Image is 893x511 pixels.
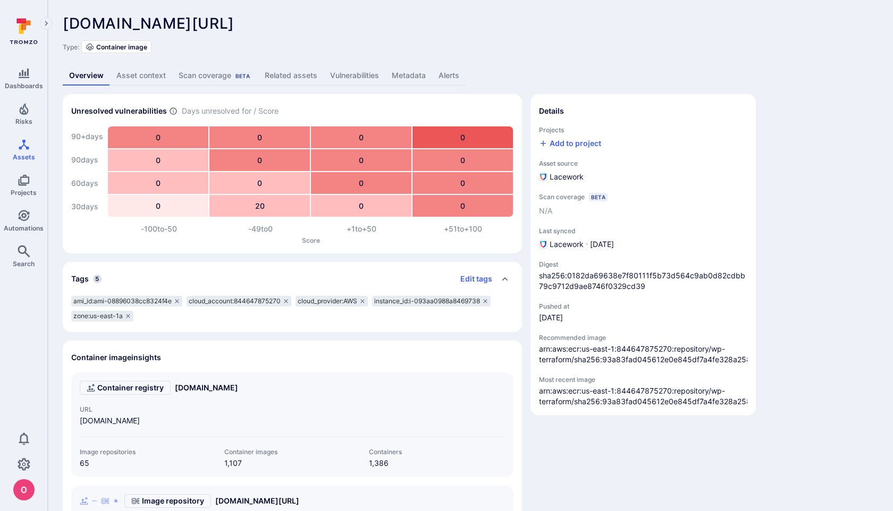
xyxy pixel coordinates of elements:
span: Pushed at [539,302,624,310]
div: 30 days [71,196,103,217]
div: zone:us-east-1a [71,311,133,321]
div: +1 to +50 [311,224,412,234]
span: Last synced [539,227,747,235]
h2: Details [539,106,564,116]
span: Container registry [97,382,164,393]
div: -100 to -50 [108,224,210,234]
span: Days unresolved for / Score [182,106,279,117]
span: most-recent-image [539,386,747,407]
a: [DOMAIN_NAME][URL] [215,496,299,506]
div: cloud_account:844647875270 [187,296,291,306]
span: Image repository [142,496,204,506]
span: ami_id:ami-08896038cc8324f4e [73,297,172,305]
span: Search [13,260,35,268]
p: Score [108,236,513,244]
div: 0 [412,172,513,194]
a: Metadata [385,66,432,86]
div: 0 [209,126,310,148]
span: Assets [13,153,35,161]
div: oleg malkov [13,479,35,500]
span: Digest [539,260,747,268]
span: Projects [539,126,747,134]
div: Asset tabs [63,66,878,86]
span: [DATE] [590,239,614,250]
div: 0 [412,126,513,148]
a: 1,386 [369,458,389,467]
div: 0 [311,149,411,171]
span: Dashboards [5,82,43,90]
span: 5 [93,275,102,283]
span: Automations [4,224,44,232]
div: Scan coverage [179,70,252,81]
span: Containers [369,448,505,456]
div: 90+ days [71,126,103,147]
button: Add to project [539,138,601,149]
a: Vulnerabilities [324,66,385,86]
div: 90 days [71,149,103,171]
span: cloud_account:844647875270 [189,297,281,305]
div: 0 [311,126,411,148]
a: Alerts [432,66,466,86]
span: recommended-image [539,344,747,365]
span: sha256:0182da69638e7f80111f5b73d564c9ab0d82cdbb79c9712d9ae8746f0329cd39 [539,270,747,292]
a: Asset context [110,66,172,86]
span: Image repositories [80,448,216,456]
div: 0 [108,149,208,171]
div: Beta [589,193,608,201]
span: Type: [63,43,79,51]
div: 0 [108,172,208,194]
span: URL [80,405,288,413]
img: ACg8ocJcCe-YbLxGm5tc0PuNRxmgP8aEm0RBXn6duO8aeMVK9zjHhw=s96-c [13,479,35,500]
span: [DOMAIN_NAME][URL] [63,14,234,32]
span: Asset source [539,159,747,167]
a: Related assets [258,66,324,86]
h2: Container image insights [71,352,161,363]
div: 0 [412,149,513,171]
a: arn:aws:ecr:us-east-1:844647875270:repository/wp-terraform/sha256:93a83fad045612e0e845df7a4fe328a... [539,344,887,364]
span: Recommended image [539,334,747,342]
span: N/A [539,206,552,216]
a: Overview [63,66,110,86]
div: 0 [209,172,310,194]
span: Container images [224,448,360,456]
h2: Tags [71,274,89,284]
div: 0 [412,195,513,217]
span: pushed-at [539,312,624,323]
div: instance_id:i-093aa0988a8469738 [372,296,491,306]
p: · [586,239,588,250]
i: Expand navigation menu [43,19,50,28]
button: Edit tags [452,270,492,287]
div: Collapse tags [63,262,522,296]
span: Risks [15,117,32,125]
span: Projects [11,189,37,197]
a: 1,107 [224,458,242,467]
a: 65 [80,458,89,467]
span: Number of vulnerabilities in status ‘Open’ ‘Triaged’ and ‘In process’ divided by score and scanne... [169,106,178,117]
span: Lacework [550,239,584,250]
div: 0 [311,195,411,217]
span: instance_id:i-093aa0988a8469738 [374,297,480,305]
div: 60 days [71,173,103,194]
a: [DOMAIN_NAME] [175,382,238,393]
div: 0 [311,172,411,194]
button: Expand navigation menu [40,17,53,30]
div: 0 [209,149,310,171]
span: Scan coverage [539,193,585,201]
div: 20 [209,195,310,217]
div: ami_id:ami-08896038cc8324f4e [71,296,182,306]
span: Most recent image [539,376,747,384]
span: Container image [96,43,147,51]
div: Lacework [539,172,584,182]
div: +51 to +100 [412,224,514,234]
span: cloud_provider:AWS [298,297,357,305]
a: arn:aws:ecr:us-east-1:844647875270:repository/wp-terraform/sha256:93a83fad045612e0e845df7a4fe328a... [539,386,887,406]
span: zone:us-east-1a [73,312,123,320]
div: -49 to 0 [210,224,311,234]
span: [DOMAIN_NAME] [80,415,288,426]
div: cloud_provider:AWS [296,296,368,306]
h2: Unresolved vulnerabilities [71,106,167,116]
div: 0 [108,126,208,148]
div: 0 [108,195,208,217]
div: Beta [233,72,252,80]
